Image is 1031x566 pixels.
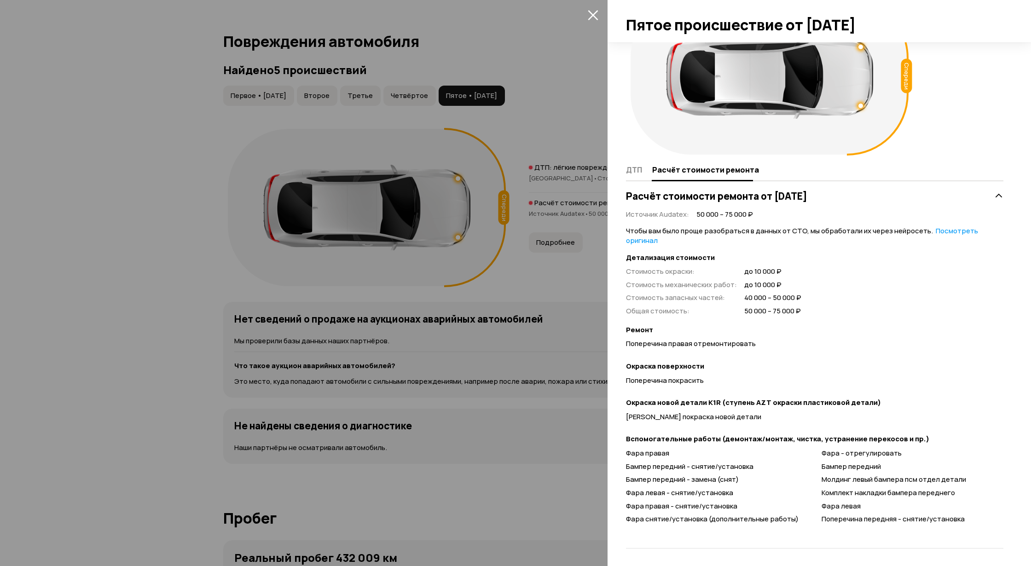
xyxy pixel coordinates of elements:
[626,434,1003,444] strong: Вспомогательные работы (демонтаж/монтаж, чистка, устранение перекосов и пр.)
[626,375,704,385] span: Поперечина покрасить
[626,190,807,202] h3: Расчёт стоимости ремонта от [DATE]
[652,165,759,174] span: Расчёт стоимости ремонта
[744,267,801,277] span: до 10 000 ₽
[696,210,753,219] span: 50 000 – 75 000 ₽
[626,306,689,316] span: Общая стоимость :
[626,412,761,422] span: [PERSON_NAME] покраска новой детали
[822,514,965,524] span: Поперечина передняя - снятие/установка
[626,501,737,511] span: Фара правая - снятие/установка
[626,209,689,219] span: Источник Audatex :
[822,488,955,497] span: Комплект накладки бампера переднего
[626,339,756,348] span: Поперечина правая отремонтировать
[626,226,978,245] span: Чтобы вам было проще разобраться в данных от СТО, мы обработали их через нейросеть.
[744,293,801,303] span: 40 000 – 50 000 ₽
[585,7,600,22] button: закрыть
[626,362,1003,371] strong: Окраска поверхности
[626,448,669,458] span: Фара правая
[822,462,881,471] span: Бампер передний
[626,280,737,289] span: Стоимость механических работ :
[626,488,733,497] span: Фара левая - снятие/установка
[626,474,739,484] span: Бампер передний - замена (снят)
[626,226,978,245] a: Посмотреть оригинал
[626,514,799,524] span: Фара снятие/установка (дополнительные работы)
[901,59,912,93] div: Спереди
[626,325,1003,335] strong: Ремонт
[626,165,642,174] span: ДТП
[822,448,902,458] span: Фара - отрегулировать
[822,501,861,511] span: Фара левая
[626,462,753,471] span: Бампер передний - снятие/установка
[744,306,801,316] span: 50 000 – 75 000 ₽
[626,293,725,302] span: Стоимость запасных частей :
[626,266,695,276] span: Стоимость окраски :
[744,280,801,290] span: до 10 000 ₽
[626,398,1003,408] strong: Окраска новой детали K1R (ступень AZT окраски пластиковой детали)
[822,474,966,484] span: Молдинг левый бампера псм отдел детали
[626,253,1003,263] strong: Детализация стоимости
